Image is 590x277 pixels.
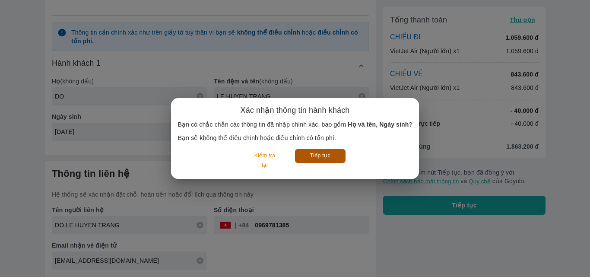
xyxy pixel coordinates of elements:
[244,149,285,172] button: Kiểm tra lại
[178,120,412,129] p: Bạn có chắc chắn các thông tin đã nhập chính xác, bao gồm ?
[348,121,409,128] b: Họ và tên, Ngày sinh
[178,134,412,142] p: Bạn sẽ không thể điều chỉnh hoặc điều chỉnh có tốn phí.
[295,149,346,162] button: Tiếp tục
[241,105,350,115] h6: Xác nhận thông tin hành khách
